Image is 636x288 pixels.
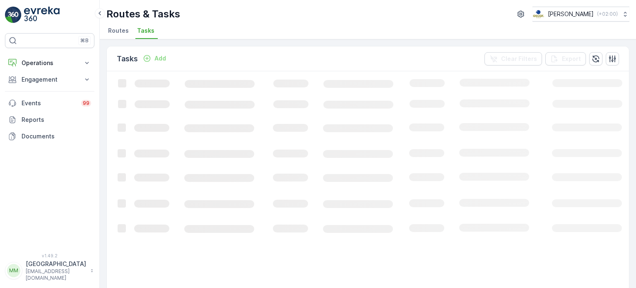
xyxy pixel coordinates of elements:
button: MM[GEOGRAPHIC_DATA][EMAIL_ADDRESS][DOMAIN_NAME] [5,260,94,281]
button: Engagement [5,71,94,88]
p: ( +02:00 ) [597,11,618,17]
p: Clear Filters [501,55,537,63]
p: Tasks [117,53,138,65]
button: Add [140,53,169,63]
div: MM [7,264,20,277]
p: Export [562,55,581,63]
a: Documents [5,128,94,145]
p: Reports [22,116,91,124]
p: [GEOGRAPHIC_DATA] [26,260,86,268]
p: [PERSON_NAME] [548,10,594,18]
p: Documents [22,132,91,140]
span: Routes [108,27,129,35]
a: Reports [5,111,94,128]
button: Export [545,52,586,65]
img: logo_light-DOdMpM7g.png [24,7,60,23]
p: [EMAIL_ADDRESS][DOMAIN_NAME] [26,268,86,281]
span: v 1.49.2 [5,253,94,258]
p: 99 [83,100,89,106]
a: Events99 [5,95,94,111]
p: Operations [22,59,78,67]
img: logo [5,7,22,23]
p: Engagement [22,75,78,84]
span: Tasks [137,27,154,35]
button: Operations [5,55,94,71]
p: Add [154,54,166,63]
p: Events [22,99,76,107]
button: [PERSON_NAME](+02:00) [532,7,629,22]
p: Routes & Tasks [106,7,180,21]
img: basis-logo_rgb2x.png [532,10,544,19]
p: ⌘B [80,37,89,44]
button: Clear Filters [484,52,542,65]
